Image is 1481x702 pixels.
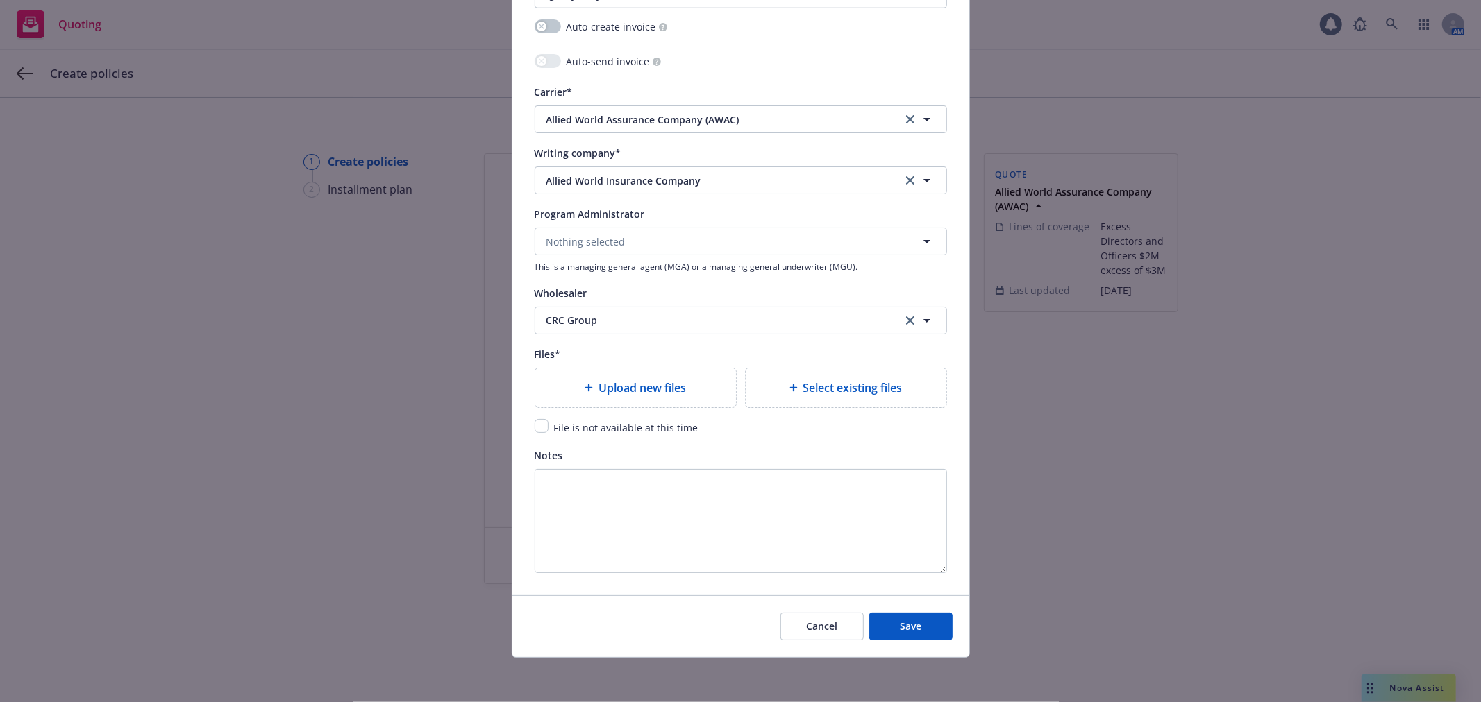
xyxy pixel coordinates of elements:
a: clear selection [902,312,919,329]
span: Program Administrator [535,207,645,221]
span: Writing company* [535,146,621,160]
span: Cancel [806,619,837,633]
button: Save [869,613,953,640]
span: This is a managing general agent (MGA) or a managing general underwriter (MGU). [535,261,947,273]
span: Wholesaler [535,286,587,300]
button: Nothing selected [535,228,947,255]
span: Auto-send invoice [567,54,650,69]
span: Allied World Insurance Company [546,173,881,188]
span: Nothing selected [546,234,626,249]
span: Upload new files [599,379,686,396]
button: Allied World Assurance Company (AWAC)clear selection [535,105,947,133]
span: Save [900,619,921,633]
div: Upload new files [535,368,737,408]
button: CRC Groupclear selection [535,307,947,334]
button: Cancel [780,613,864,640]
a: clear selection [902,172,919,189]
span: Auto-create invoice [567,19,656,34]
a: clear selection [902,111,919,128]
span: CRC Group [546,313,881,327]
span: Carrier* [535,85,573,99]
button: Allied World Insurance Companyclear selection [535,166,947,194]
span: Files* [535,348,561,361]
span: Notes [535,449,563,462]
div: Select existing files [745,368,947,408]
span: File is not available at this time [554,421,698,434]
span: Select existing files [803,379,903,396]
span: Allied World Assurance Company (AWAC) [546,112,881,127]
